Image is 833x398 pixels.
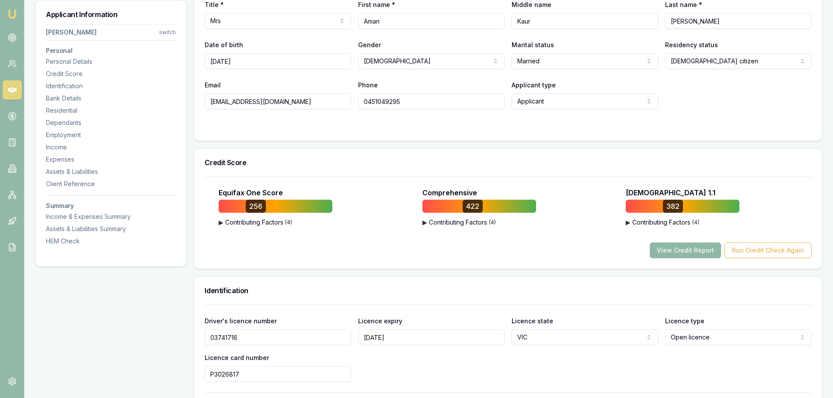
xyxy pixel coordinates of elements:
h3: Summary [46,203,176,209]
label: Licence expiry [358,317,402,325]
label: Middle name [512,1,551,8]
p: [DEMOGRAPHIC_DATA] 1.1 [626,187,715,198]
h3: Identification [205,287,812,294]
input: DD/MM/YYYY [205,53,351,69]
div: Assets & Liabilities Summary [46,225,176,233]
span: ( 4 ) [489,219,496,226]
div: Personal Details [46,57,176,66]
div: Assets & Liabilities [46,167,176,176]
label: Applicant type [512,81,556,89]
label: Date of birth [205,41,243,48]
div: switch [159,29,176,36]
span: ( 4 ) [692,219,699,226]
label: Licence state [512,317,553,325]
div: Dependants [46,118,176,127]
div: Bank Details [46,94,176,103]
span: ▶ [219,218,223,227]
input: 0431 234 567 [358,93,505,109]
label: Marital status [512,41,554,48]
div: 382 [663,200,683,213]
label: Email [205,81,221,89]
div: Income [46,143,176,152]
label: First name * [358,1,395,8]
div: 422 [463,200,483,213]
label: Driver's licence number [205,317,277,325]
h3: Credit Score [205,159,812,166]
button: View Credit Report [650,242,721,258]
label: Last name * [665,1,702,8]
img: emu-icon-u.png [7,9,17,19]
div: Credit Score [46,69,176,78]
div: Residential [46,106,176,115]
label: Phone [358,81,378,89]
label: Gender [358,41,381,48]
p: Comprehensive [422,187,477,198]
button: ▶Contributing Factors(4) [219,218,332,227]
label: Licence card number [205,354,269,361]
div: 256 [246,200,266,213]
button: ▶Contributing Factors(4) [626,218,739,227]
h3: Applicant Information [46,11,176,18]
div: Client Reference [46,180,176,188]
span: ▶ [422,218,427,227]
span: ( 4 ) [285,219,292,226]
label: Licence type [665,317,704,325]
label: Title * [205,1,224,8]
span: ▶ [626,218,631,227]
div: Income & Expenses Summary [46,212,176,221]
input: Enter driver's licence card number [205,366,351,382]
div: [PERSON_NAME] [46,28,97,37]
h3: Personal [46,48,176,54]
label: Residency status [665,41,718,48]
button: Run Credit Check Again [725,242,812,258]
input: Enter driver's licence number [205,329,351,345]
p: Equifax One Score [219,187,283,198]
button: ▶Contributing Factors(4) [422,218,536,227]
div: Identification [46,82,176,90]
div: Employment [46,131,176,139]
div: Expenses [46,155,176,164]
div: HEM Check [46,237,176,246]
